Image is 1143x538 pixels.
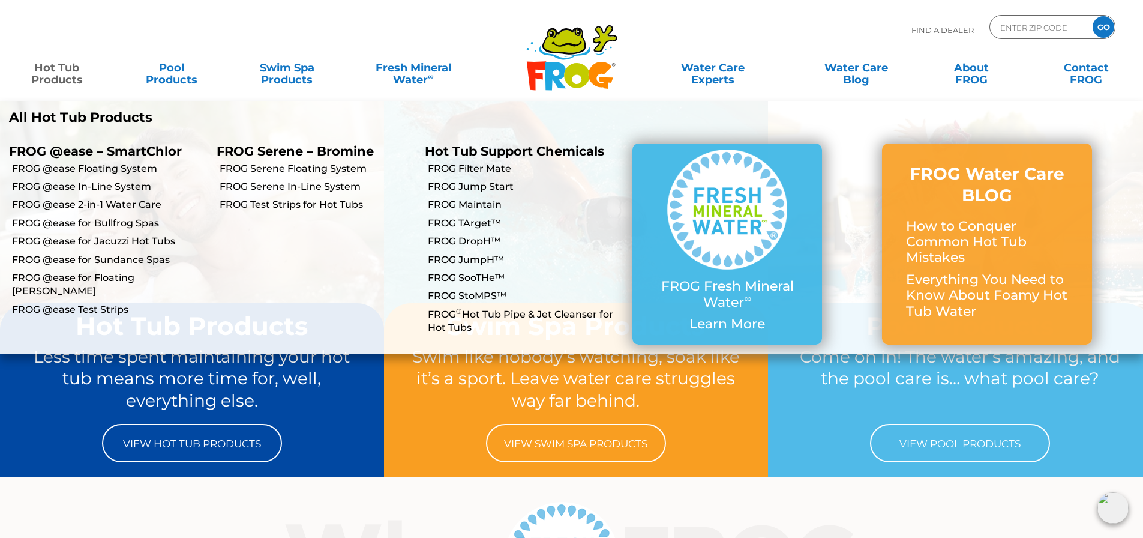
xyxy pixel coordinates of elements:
a: FROG TArget™ [428,217,623,230]
sup: ∞ [428,71,434,81]
a: View Pool Products [870,424,1050,462]
a: FROG Jump Start [428,180,623,193]
p: Find A Dealer [911,15,974,45]
a: FROG @ease Test Strips [12,303,208,316]
a: FROG JumpH™ [428,253,623,267]
input: Zip Code Form [999,19,1080,36]
a: Hot TubProducts [12,56,101,80]
a: All Hot Tub Products [9,110,563,125]
p: Less time spent maintaining your hot tub means more time for, well, everything else. [23,346,361,412]
a: FROG @ease 2-in-1 Water Care [12,198,208,211]
a: FROG @ease for Sundance Spas [12,253,208,267]
a: FROG Maintain [428,198,623,211]
a: FROG DropH™ [428,235,623,248]
a: ContactFROG [1042,56,1131,80]
a: FROG®Hot Tub Pipe & Jet Cleanser for Hot Tubs [428,308,623,335]
sup: ® [456,307,462,316]
a: View Hot Tub Products [102,424,282,462]
input: GO [1093,16,1114,38]
a: Fresh MineralWater∞ [357,56,469,80]
a: FROG StoMPS™ [428,289,623,303]
a: FROG @ease In-Line System [12,180,208,193]
h3: FROG Water Care BLOG [906,163,1068,207]
a: FROG Serene In-Line System [220,180,415,193]
a: FROG Filter Mate [428,162,623,175]
a: FROG @ease for Jacuzzi Hot Tubs [12,235,208,248]
a: FROG @ease Floating System [12,162,208,175]
p: Learn More [656,316,798,332]
a: FROG Fresh Mineral Water∞ Learn More [656,150,798,338]
a: PoolProducts [127,56,217,80]
img: openIcon [1097,492,1129,524]
a: FROG @ease for Floating [PERSON_NAME] [12,271,208,298]
a: FROG Test Strips for Hot Tubs [220,198,415,211]
p: How to Conquer Common Hot Tub Mistakes [906,219,1068,266]
p: Swim like nobody’s watching, soak like it’s a sport. Leave water care struggles way far behind. [407,346,745,412]
sup: ∞ [744,292,751,304]
a: View Swim Spa Products [486,424,666,462]
p: Everything You Need to Know About Foamy Hot Tub Water [906,272,1068,319]
p: Come on in! The water’s amazing, and the pool care is… what pool care? [791,346,1129,412]
a: FROG @ease for Bullfrog Spas [12,217,208,230]
a: Hot Tub Support Chemicals [425,144,604,159]
a: FROG SooTHe™ [428,271,623,285]
p: FROG Fresh Mineral Water [656,279,798,310]
a: FROG Serene Floating System [220,162,415,175]
a: Water CareExperts [640,56,785,80]
a: Swim SpaProducts [242,56,332,80]
p: FROG @ease – SmartChlor [9,144,199,159]
a: FROG Water Care BLOG How to Conquer Common Hot Tub Mistakes Everything You Need to Know About Foa... [906,163,1068,325]
a: AboutFROG [926,56,1016,80]
a: Water CareBlog [811,56,901,80]
p: FROG Serene – Bromine [217,144,406,159]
